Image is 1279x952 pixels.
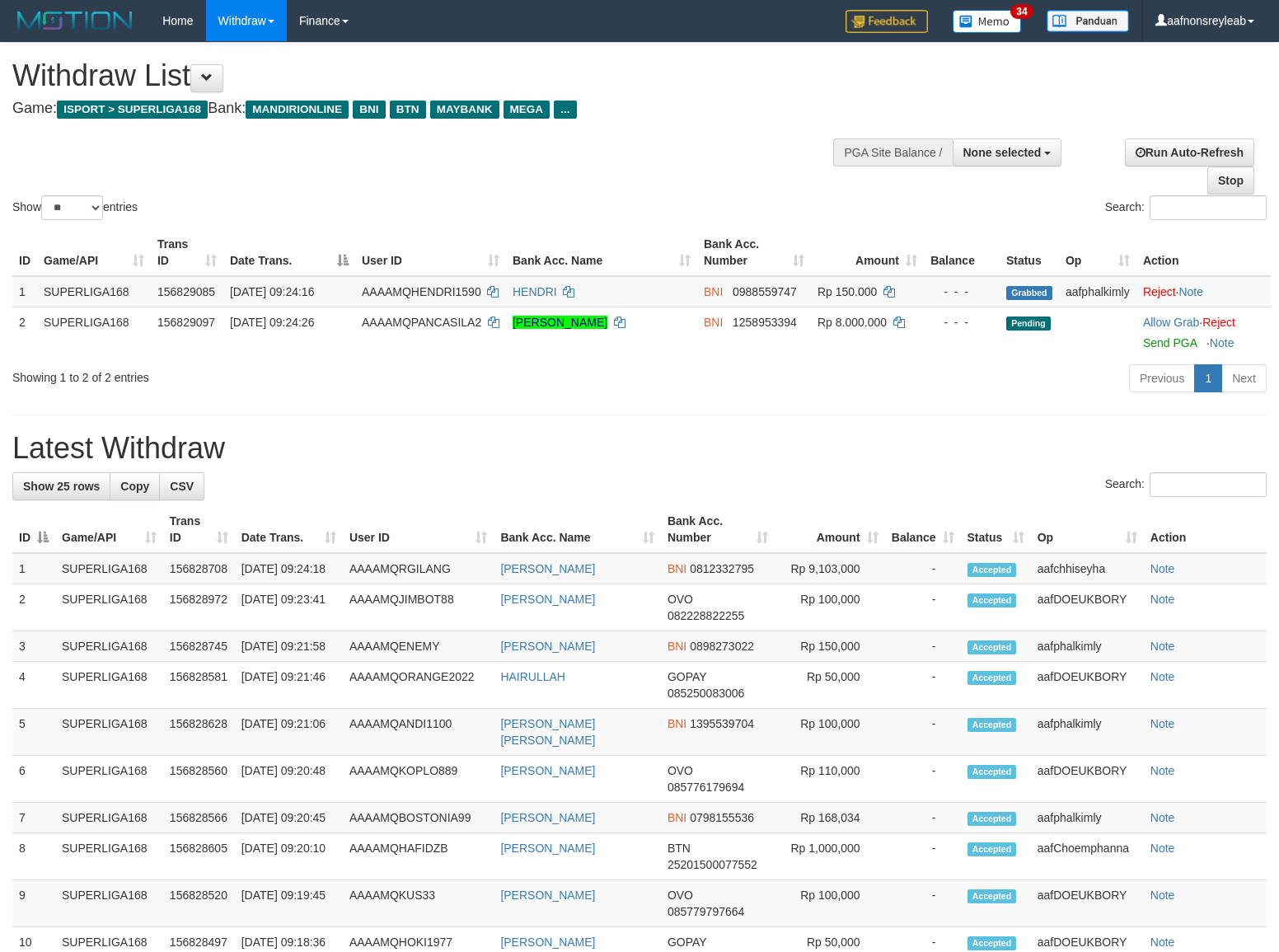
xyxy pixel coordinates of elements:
[704,285,723,298] span: BNI
[500,936,595,949] a: [PERSON_NAME]
[223,229,355,276] th: Date Trans.: activate to sort column descending
[846,10,928,33] img: Feedback.jpg
[12,506,55,553] th: ID: activate to sort column descending
[1010,4,1033,19] span: 34
[55,662,163,709] td: SUPERLIGA168
[1047,10,1129,32] img: panduan.png
[1136,307,1271,358] td: ·
[1125,138,1254,166] a: Run Auto-Refresh
[668,811,686,824] span: BNI
[235,880,343,927] td: [DATE] 09:19:45
[1144,506,1267,553] th: Action
[775,756,884,803] td: Rp 110,000
[12,101,836,117] h4: Game: Bank:
[353,101,385,119] span: BNI
[668,936,706,949] span: GOPAY
[390,101,426,119] span: BTN
[55,756,163,803] td: SUPERLIGA168
[885,803,961,833] td: -
[967,889,1017,903] span: Accepted
[235,506,343,553] th: Date Trans.: activate to sort column ascending
[163,833,235,880] td: 156828605
[12,662,55,709] td: 4
[163,553,235,584] td: 156828708
[12,307,37,358] td: 2
[1150,640,1175,653] a: Note
[343,662,494,709] td: AAAAMQORANGE2022
[668,609,744,622] span: Copy 082228822255 to clipboard
[163,584,235,631] td: 156828972
[12,8,138,33] img: MOTION_logo.png
[120,480,149,493] span: Copy
[500,889,595,902] a: [PERSON_NAME]
[1143,336,1197,349] a: Send PGA
[1059,229,1136,276] th: Op: activate to sort column ascending
[37,276,151,307] td: SUPERLIGA168
[55,553,163,584] td: SUPERLIGA168
[12,229,37,276] th: ID
[362,285,481,298] span: AAAAMQHENDRI1590
[775,803,884,833] td: Rp 168,034
[885,506,961,553] th: Balance: activate to sort column ascending
[55,833,163,880] td: SUPERLIGA168
[930,314,993,331] div: - - -
[343,631,494,662] td: AAAAMQENEMY
[12,432,1267,465] h1: Latest Withdraw
[12,553,55,584] td: 1
[110,472,160,500] a: Copy
[704,316,723,329] span: BNI
[494,506,661,553] th: Bank Acc. Name: activate to sort column ascending
[12,709,55,756] td: 5
[961,506,1031,553] th: Status: activate to sort column ascending
[733,316,797,329] span: Copy 1258953394 to clipboard
[235,756,343,803] td: [DATE] 09:20:48
[775,880,884,927] td: Rp 100,000
[55,631,163,662] td: SUPERLIGA168
[1150,593,1175,606] a: Note
[885,880,961,927] td: -
[668,717,686,730] span: BNI
[1105,472,1267,497] label: Search:
[811,229,924,276] th: Amount: activate to sort column ascending
[668,858,757,871] span: Copy 25201500077552 to clipboard
[967,593,1017,607] span: Accepted
[12,631,55,662] td: 3
[170,480,194,493] span: CSV
[500,562,595,575] a: [PERSON_NAME]
[343,553,494,584] td: AAAAMQRGILANG
[668,905,744,918] span: Copy 085779797664 to clipboard
[554,101,576,119] span: ...
[1221,364,1267,392] a: Next
[967,718,1017,732] span: Accepted
[55,880,163,927] td: SUPERLIGA168
[967,765,1017,779] span: Accepted
[230,316,314,329] span: [DATE] 09:24:26
[430,101,499,119] span: MAYBANK
[163,709,235,756] td: 156828628
[818,316,887,329] span: Rp 8.000.000
[775,709,884,756] td: Rp 100,000
[157,285,215,298] span: 156829085
[55,584,163,631] td: SUPERLIGA168
[885,709,961,756] td: -
[1031,662,1144,709] td: aafDOEUKBORY
[1150,764,1175,777] a: Note
[343,506,494,553] th: User ID: activate to sort column ascending
[924,229,1000,276] th: Balance
[12,59,836,92] h1: Withdraw List
[246,101,349,119] span: MANDIRIONLINE
[1150,842,1175,855] a: Note
[343,584,494,631] td: AAAAMQJIMBOT88
[235,631,343,662] td: [DATE] 09:21:58
[23,480,100,493] span: Show 25 rows
[1150,562,1175,575] a: Note
[930,284,993,300] div: - - -
[163,662,235,709] td: 156828581
[12,195,138,220] label: Show entries
[1150,936,1175,949] a: Note
[1031,709,1144,756] td: aafphalkimly
[775,631,884,662] td: Rp 150,000
[163,631,235,662] td: 156828745
[1031,803,1144,833] td: aafphalkimly
[1031,833,1144,880] td: aafChoemphanna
